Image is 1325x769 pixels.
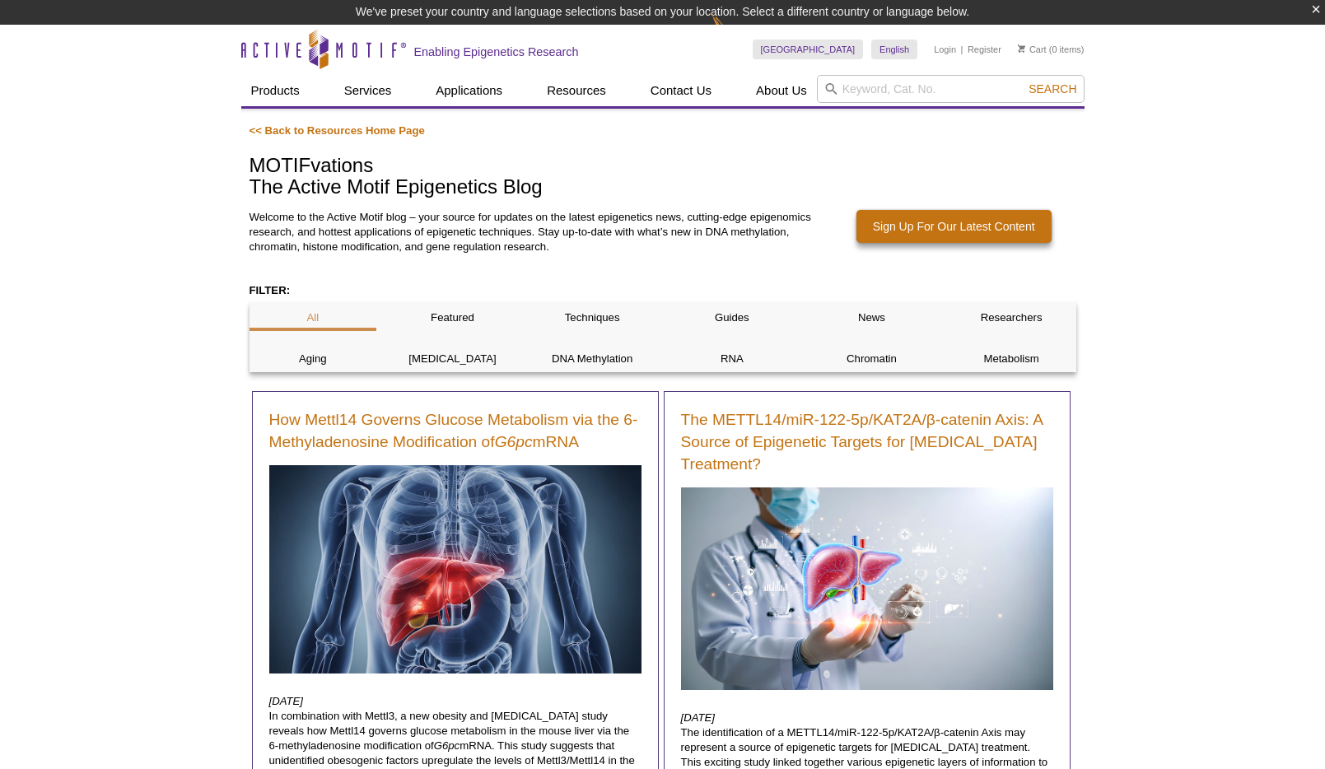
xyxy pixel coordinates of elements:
a: Contact Us [641,75,721,106]
p: Researchers [948,310,1075,325]
em: [DATE] [269,695,304,707]
a: [GEOGRAPHIC_DATA] [753,40,864,59]
a: Cart [1018,44,1047,55]
a: Services [334,75,402,106]
p: Chromatin [808,352,935,366]
img: Doctor with liver [681,487,1053,690]
a: English [871,40,917,59]
p: [MEDICAL_DATA] [389,352,516,366]
a: Register [968,44,1001,55]
em: G6pc [495,433,533,450]
p: Aging [250,352,377,366]
h1: MOTIFvations The Active Motif Epigenetics Blog [250,155,1076,200]
p: RNA [668,352,795,366]
li: | [961,40,963,59]
a: About Us [746,75,817,106]
span: Search [1029,82,1076,96]
p: All [250,310,377,325]
a: Applications [426,75,512,106]
p: Guides [668,310,795,325]
p: Featured [389,310,516,325]
a: Products [241,75,310,106]
a: How Mettl14 Governs Glucose Metabolism via the 6-Methyladenosine Modification ofG6pcmRNA [269,408,642,453]
input: Keyword, Cat. No. [817,75,1085,103]
a: Sign Up For Our Latest Content [856,210,1052,243]
p: Welcome to the Active Motif blog – your source for updates on the latest epigenetics news, cuttin... [250,210,819,254]
strong: FILTER: [250,284,291,296]
p: Metabolism [948,352,1075,366]
p: News [808,310,935,325]
a: Login [934,44,956,55]
a: Resources [537,75,616,106]
p: Techniques [529,310,656,325]
a: The METTL14/miR-122-5p/KAT2A/β-catenin Axis: A Source of Epigenetic Targets for [MEDICAL_DATA] Tr... [681,408,1053,475]
em: G6pc [434,739,460,752]
h2: Enabling Epigenetics Research [414,44,579,59]
img: Your Cart [1018,44,1025,53]
p: DNA Methylation [529,352,656,366]
img: Human liver [269,465,642,674]
em: [DATE] [681,711,716,724]
img: Change Here [711,12,755,51]
a: << Back to Resources Home Page [250,124,425,137]
button: Search [1024,82,1081,96]
li: (0 items) [1018,40,1085,59]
